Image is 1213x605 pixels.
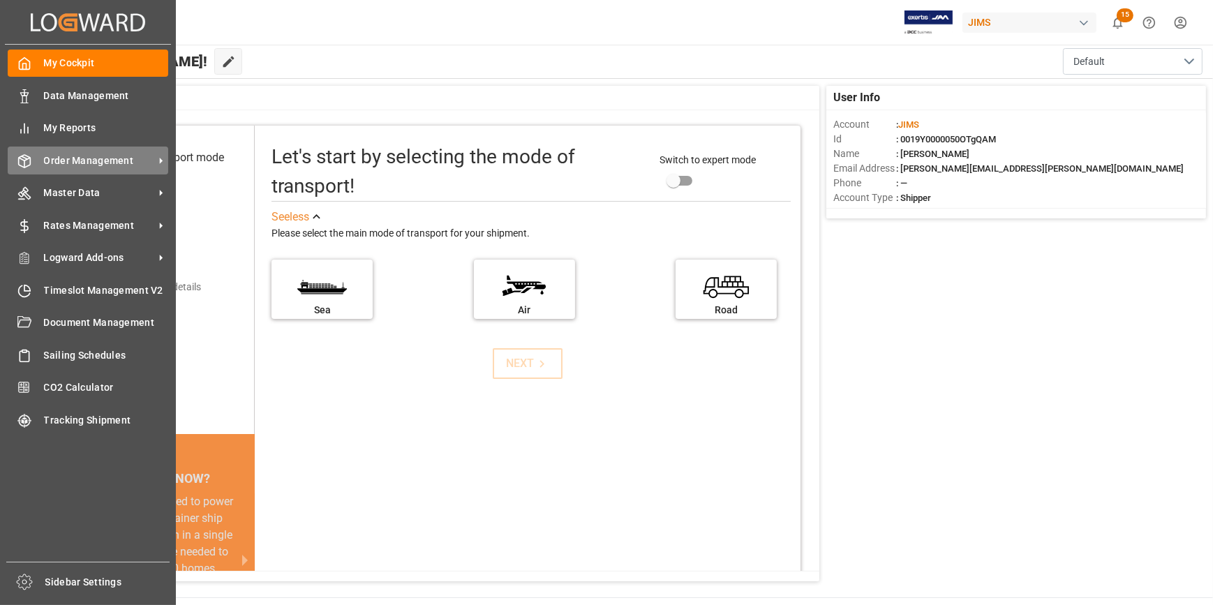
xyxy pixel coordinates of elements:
span: CO2 Calculator [44,380,169,395]
button: JIMS [962,9,1102,36]
div: Please select the main mode of transport for your shipment. [271,225,791,242]
span: Id [833,132,896,147]
span: Phone [833,176,896,191]
div: JIMS [962,13,1096,33]
span: 15 [1117,8,1133,22]
button: show 15 new notifications [1102,7,1133,38]
span: Master Data [44,186,154,200]
span: User Info [833,89,880,106]
a: Document Management [8,309,168,336]
span: : [PERSON_NAME][EMAIL_ADDRESS][PERSON_NAME][DOMAIN_NAME] [896,163,1184,174]
span: Name [833,147,896,161]
span: Tracking Shipment [44,413,169,428]
button: Help Center [1133,7,1165,38]
span: Data Management [44,89,169,103]
span: Switch to expert mode [660,154,757,165]
a: My Reports [8,114,168,142]
span: Account Type [833,191,896,205]
span: Logward Add-ons [44,251,154,265]
button: open menu [1063,48,1203,75]
span: JIMS [898,119,919,130]
span: Rates Management [44,218,154,233]
img: Exertis%20JAM%20-%20Email%20Logo.jpg_1722504956.jpg [905,10,953,35]
span: : [PERSON_NAME] [896,149,969,159]
span: Sailing Schedules [44,348,169,363]
div: See less [271,209,309,225]
span: My Cockpit [44,56,169,70]
a: Sailing Schedules [8,341,168,368]
a: My Cockpit [8,50,168,77]
span: Order Management [44,154,154,168]
a: CO2 Calculator [8,374,168,401]
button: NEXT [493,348,563,379]
a: Data Management [8,82,168,109]
span: : 0019Y0000050OTgQAM [896,134,996,144]
span: : Shipper [896,193,931,203]
span: Sidebar Settings [45,575,170,590]
span: Default [1073,54,1105,69]
div: Let's start by selecting the mode of transport! [271,142,646,201]
div: Air [481,303,568,318]
div: NEXT [507,355,549,372]
div: Select transport mode [116,149,224,166]
span: Timeslot Management V2 [44,283,169,298]
div: Road [683,303,770,318]
span: : [896,119,919,130]
span: My Reports [44,121,169,135]
span: Email Address [833,161,896,176]
span: : — [896,178,907,188]
div: Sea [278,303,366,318]
span: Document Management [44,315,169,330]
span: Account [833,117,896,132]
a: Timeslot Management V2 [8,276,168,304]
a: Tracking Shipment [8,406,168,433]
